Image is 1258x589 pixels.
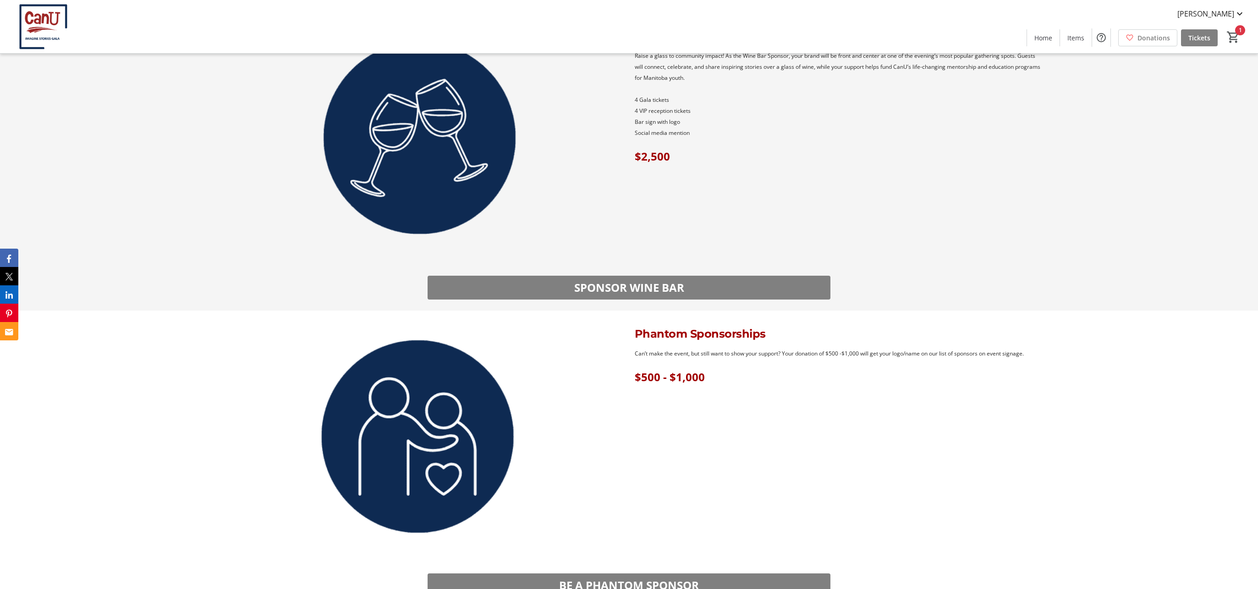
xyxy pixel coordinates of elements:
button: SPONSOR WINE BAR [428,276,830,300]
img: undefined [215,322,624,551]
span: Raise a glass to community impact! As the Wine Bar Sponsor, your brand will be front and center a... [635,52,1040,82]
span: Tickets [1188,33,1210,43]
span: SPONSOR WINE BAR [574,279,684,296]
a: Items [1060,29,1092,46]
span: 4 Gala tickets [635,96,669,104]
span: Home [1034,33,1052,43]
span: Donations [1137,33,1170,43]
button: Help [1092,28,1110,47]
span: Bar sign with logo [635,118,680,126]
strong: $500 - $1,000 [635,369,705,384]
span: Can’t make the event, but still want to show your support? Your donation of $500 -$1,000 will get... [635,350,1024,357]
span: [PERSON_NAME] [1177,8,1234,19]
span: Items [1067,33,1084,43]
button: [PERSON_NAME] [1170,6,1253,21]
span: 4 VIP reception tickets [635,107,691,115]
img: undefined [215,24,624,254]
a: Donations [1118,29,1177,46]
span: Phantom Sponsorships [635,327,766,340]
a: Tickets [1181,29,1218,46]
strong: $2,500 [635,149,670,164]
span: Social media mention [635,129,690,137]
img: CanU Canada's Logo [5,4,87,50]
button: Cart [1225,29,1242,45]
a: Home [1027,29,1060,46]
